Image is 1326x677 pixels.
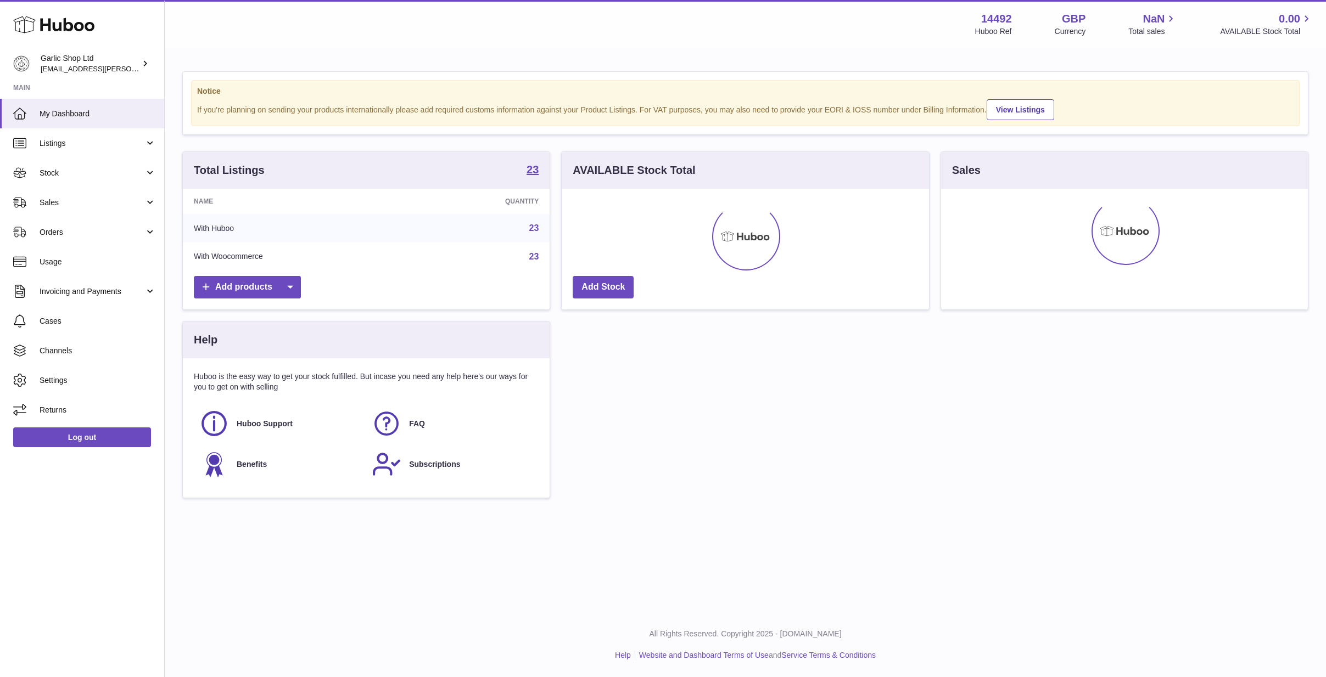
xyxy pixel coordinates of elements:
[1128,26,1177,37] span: Total sales
[183,189,411,214] th: Name
[1220,26,1313,37] span: AVAILABLE Stock Total
[573,163,695,178] h3: AVAILABLE Stock Total
[952,163,981,178] h3: Sales
[987,99,1054,120] a: View Listings
[40,257,156,267] span: Usage
[1279,12,1300,26] span: 0.00
[199,449,361,479] a: Benefits
[237,459,267,470] span: Benefits
[615,651,631,659] a: Help
[781,651,876,659] a: Service Terms & Conditions
[174,629,1317,639] p: All Rights Reserved. Copyright 2025 - [DOMAIN_NAME]
[372,409,533,438] a: FAQ
[981,12,1012,26] strong: 14492
[40,316,156,326] span: Cases
[199,409,361,438] a: Huboo Support
[40,227,144,238] span: Orders
[639,651,769,659] a: Website and Dashboard Terms of Use
[1143,12,1165,26] span: NaN
[372,449,533,479] a: Subscriptions
[237,419,293,429] span: Huboo Support
[183,242,411,271] td: With Woocommerce
[527,164,539,175] strong: 23
[40,168,144,178] span: Stock
[40,109,156,119] span: My Dashboard
[409,459,460,470] span: Subscriptions
[1055,26,1086,37] div: Currency
[40,138,144,149] span: Listings
[975,26,1012,37] div: Huboo Ref
[1062,12,1086,26] strong: GBP
[41,53,139,74] div: Garlic Shop Ltd
[527,164,539,177] a: 23
[194,276,301,298] a: Add products
[409,419,425,429] span: FAQ
[197,86,1294,97] strong: Notice
[635,650,876,661] li: and
[183,214,411,242] td: With Huboo
[13,55,30,72] img: alec.veit@garlicshop.co.uk
[40,405,156,415] span: Returns
[40,286,144,297] span: Invoicing and Payments
[197,98,1294,120] div: If you're planning on sending your products internationally please add required customs informati...
[194,371,539,392] p: Huboo is the easy way to get your stock fulfilled. But incase you need any help here's our ways f...
[529,252,539,261] a: 23
[40,198,144,208] span: Sales
[1220,12,1313,37] a: 0.00 AVAILABLE Stock Total
[40,346,156,356] span: Channels
[1128,12,1177,37] a: NaN Total sales
[40,375,156,386] span: Settings
[41,64,220,73] span: [EMAIL_ADDRESS][PERSON_NAME][DOMAIN_NAME]
[194,163,265,178] h3: Total Listings
[529,223,539,233] a: 23
[194,332,217,347] h3: Help
[13,427,151,447] a: Log out
[573,276,634,298] a: Add Stock
[411,189,550,214] th: Quantity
